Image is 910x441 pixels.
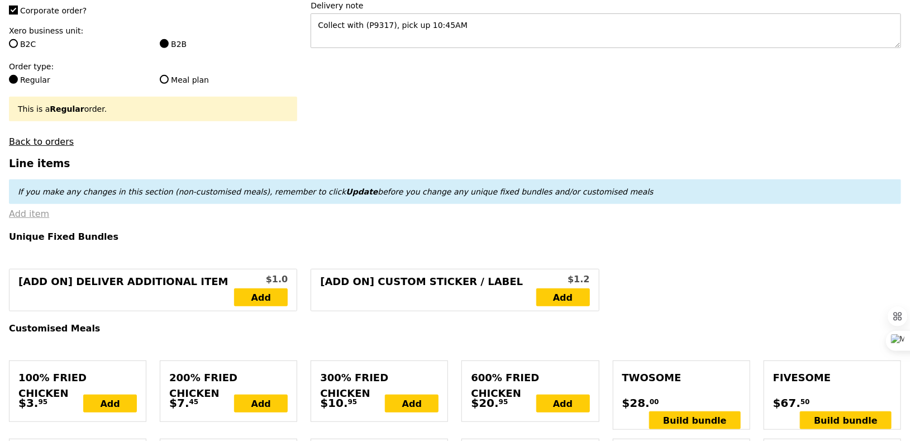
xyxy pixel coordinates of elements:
[622,395,650,411] span: $28.
[9,231,901,242] h4: Unique Fixed Bundles
[773,395,801,411] span: $67.
[83,395,137,412] div: Add
[536,288,590,306] a: Add
[9,75,18,84] input: Regular
[536,273,590,286] div: $1.2
[50,105,84,113] b: Regular
[9,74,146,86] label: Regular
[18,187,654,196] em: If you make any changes in this section (non-customised meals), remember to click before you chan...
[169,370,288,401] div: 200% Fried Chicken
[160,75,169,84] input: Meal plan
[650,397,659,406] span: 00
[160,39,297,50] label: B2B
[18,103,288,115] div: This is a order.
[9,6,18,15] input: Corporate order?
[346,187,378,196] b: Update
[385,395,439,412] div: Add
[471,370,589,401] div: 600% Fried Chicken
[499,397,508,406] span: 95
[320,370,439,401] div: 300% Fried Chicken
[649,411,741,429] div: Build bundle
[9,39,18,48] input: B2C
[18,274,234,306] div: [Add on] Deliver Additional Item
[20,6,87,15] span: Corporate order?
[471,395,498,411] span: $20.
[348,397,358,406] span: 95
[800,411,892,429] div: Build bundle
[189,397,199,406] span: 45
[18,370,137,401] div: 100% Fried Chicken
[234,395,288,412] div: Add
[234,288,288,306] a: Add
[160,74,297,86] label: Meal plan
[169,395,189,411] span: $7.
[9,61,297,72] label: Order type:
[773,370,892,386] div: Fivesome
[234,273,288,286] div: $1.0
[320,274,536,306] div: [Add on] Custom Sticker / Label
[320,395,347,411] span: $10.
[9,208,49,219] a: Add item
[801,397,810,406] span: 50
[9,136,74,147] a: Back to orders
[9,39,146,50] label: B2C
[9,323,901,334] h4: Customised Meals
[9,25,297,36] label: Xero business unit:
[622,370,741,386] div: Twosome
[160,39,169,48] input: B2B
[18,395,38,411] span: $3.
[9,158,901,169] h3: Line items
[536,395,590,412] div: Add
[38,397,47,406] span: 95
